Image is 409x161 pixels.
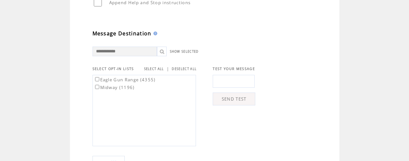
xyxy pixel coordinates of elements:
label: Eagle Gun Range (4355) [94,77,156,83]
a: SEND TEST [213,93,255,105]
a: SHOW SELECTED [170,49,199,54]
label: Midway (1196) [94,85,135,90]
span: SELECT OPT-IN LISTS [93,67,134,71]
input: Midway (1196) [95,85,99,89]
img: help.gif [151,31,157,35]
a: DESELECT ALL [172,67,197,71]
input: Eagle Gun Range (4355) [95,77,99,81]
span: TEST YOUR MESSAGE [213,67,255,71]
a: SELECT ALL [144,67,164,71]
span: Message Destination [93,30,151,37]
span: | [167,66,169,72]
